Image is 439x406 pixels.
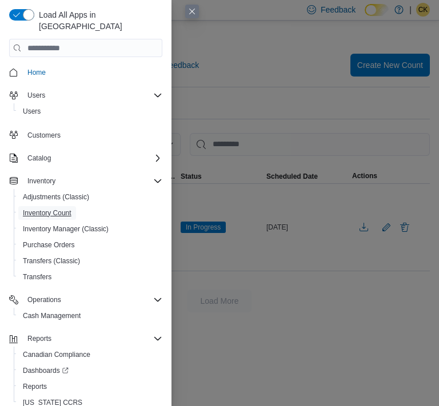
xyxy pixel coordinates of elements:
span: Purchase Orders [18,238,162,252]
button: Adjustments (Classic) [14,189,167,205]
button: Users [5,87,167,103]
a: Inventory Count [18,206,76,220]
button: Inventory Count [14,205,167,221]
span: Reports [23,332,162,345]
button: Reports [23,332,56,345]
span: Customers [27,131,61,140]
span: Users [27,91,45,100]
button: Inventory [5,173,167,189]
a: Home [23,66,50,79]
button: Catalog [5,150,167,166]
button: Close this dialog [185,5,199,18]
span: Inventory Count [23,208,71,218]
a: Purchase Orders [18,238,79,252]
span: Operations [27,295,61,304]
a: Adjustments (Classic) [18,190,94,204]
span: Reports [18,380,162,393]
button: Transfers (Classic) [14,253,167,269]
span: Transfers [23,272,51,282]
span: Reports [27,334,51,343]
button: Reports [5,331,167,347]
button: Canadian Compliance [14,347,167,363]
button: Purchase Orders [14,237,167,253]
a: Reports [18,380,51,393]
button: Users [14,103,167,119]
span: Inventory Count [18,206,162,220]
span: Inventory Manager (Classic) [23,224,109,234]
button: Users [23,89,50,102]
span: Inventory Manager (Classic) [18,222,162,236]
button: Inventory Manager (Classic) [14,221,167,237]
button: Home [5,64,167,81]
a: Users [18,104,45,118]
button: Catalog [23,151,55,165]
span: Dashboards [18,364,162,377]
a: Transfers [18,270,56,284]
button: Operations [5,292,167,308]
button: Transfers [14,269,167,285]
a: Dashboards [18,364,73,377]
span: Adjustments (Classic) [18,190,162,204]
a: Inventory Manager (Classic) [18,222,113,236]
a: Transfers (Classic) [18,254,85,268]
button: Reports [14,379,167,395]
span: Operations [23,293,162,307]
span: Customers [23,127,162,142]
span: Cash Management [23,311,81,320]
span: Catalog [27,154,51,163]
span: Load All Apps in [GEOGRAPHIC_DATA] [34,9,162,32]
a: Canadian Compliance [18,348,95,361]
button: Customers [5,126,167,143]
span: Transfers (Classic) [18,254,162,268]
span: Users [23,107,41,116]
span: Adjustments (Classic) [23,192,89,202]
span: Transfers (Classic) [23,256,80,266]
a: Dashboards [14,363,167,379]
span: Home [23,65,162,79]
span: Canadian Compliance [23,350,90,359]
span: Catalog [23,151,162,165]
span: Inventory [27,176,55,186]
button: Operations [23,293,66,307]
a: Customers [23,128,65,142]
span: Dashboards [23,366,69,375]
span: Home [27,68,46,77]
span: Inventory [23,174,162,188]
span: Users [18,104,162,118]
span: Transfers [18,270,162,284]
span: Cash Management [18,309,162,323]
button: Cash Management [14,308,167,324]
span: Users [23,89,162,102]
span: Purchase Orders [23,240,75,250]
a: Cash Management [18,309,85,323]
button: Inventory [23,174,60,188]
span: Canadian Compliance [18,348,162,361]
span: Reports [23,382,47,391]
